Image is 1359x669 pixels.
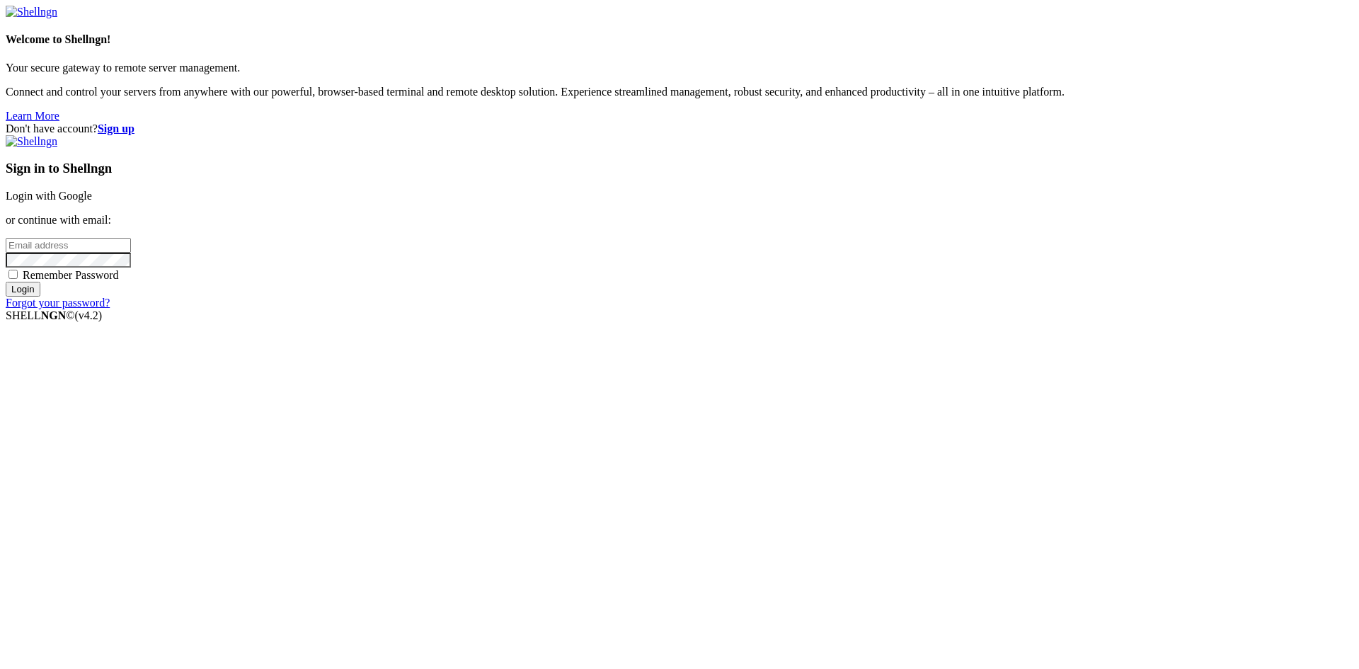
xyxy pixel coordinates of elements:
input: Email address [6,238,131,253]
b: NGN [41,309,67,321]
a: Learn More [6,110,59,122]
img: Shellngn [6,6,57,18]
input: Login [6,282,40,297]
div: Don't have account? [6,122,1353,135]
span: 4.2.0 [75,309,103,321]
a: Forgot your password? [6,297,110,309]
span: SHELL © [6,309,102,321]
img: Shellngn [6,135,57,148]
span: Remember Password [23,269,119,281]
input: Remember Password [8,270,18,279]
p: Connect and control your servers from anywhere with our powerful, browser-based terminal and remo... [6,86,1353,98]
p: or continue with email: [6,214,1353,227]
p: Your secure gateway to remote server management. [6,62,1353,74]
a: Login with Google [6,190,92,202]
h3: Sign in to Shellngn [6,161,1353,176]
h4: Welcome to Shellngn! [6,33,1353,46]
a: Sign up [98,122,134,135]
